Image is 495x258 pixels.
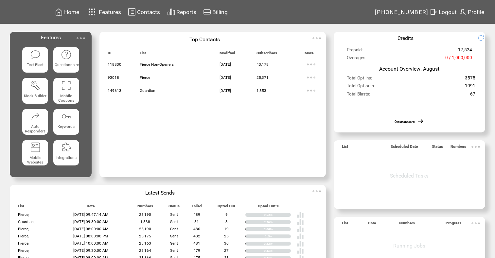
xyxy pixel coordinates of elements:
[108,62,121,67] span: 118830
[176,9,196,15] span: Reports
[342,221,348,228] span: List
[310,185,323,198] img: ellypsis.svg
[99,9,121,15] span: Features
[30,49,41,60] img: text-blast.svg
[86,7,98,17] img: features.svg
[192,204,202,211] span: Failed
[139,212,151,217] span: 25,190
[168,204,180,211] span: Status
[64,9,79,15] span: Home
[137,204,153,211] span: Numbers
[469,140,482,153] img: ellypsis.svg
[22,109,48,135] a: Auto Responders
[212,9,228,15] span: Billing
[170,212,178,217] span: Sent
[140,88,155,93] span: Guardian
[193,212,200,217] span: 489
[53,78,79,104] a: Mobile Coupons
[170,248,178,253] span: Sent
[398,35,414,41] span: Credits
[25,124,45,133] span: Auto Responders
[193,248,200,253] span: 479
[265,234,291,238] div: 0.1%
[61,111,71,122] img: keywords.svg
[108,51,112,58] span: ID
[73,219,108,224] span: [DATE] 09:30:00 AM
[18,212,29,217] span: Fierce,
[347,47,363,55] span: Prepaid:
[139,241,151,246] span: 25,163
[18,241,29,246] span: Fierce,
[61,49,71,60] img: questionnaire.svg
[429,7,458,17] a: Logout
[224,248,229,253] span: 27
[24,94,46,98] span: Kiosk Builder
[220,88,231,93] span: [DATE]
[305,51,313,58] span: More
[379,66,439,72] span: Account Overview: August
[73,248,108,253] span: [DATE] 09:30:00 AM
[27,62,44,67] span: Text Blast
[478,35,489,41] img: refresh.png
[108,88,121,93] span: 149613
[193,227,200,231] span: 486
[30,111,41,122] img: auto-responders.svg
[220,62,231,67] span: [DATE]
[18,227,29,231] span: Fierce,
[127,7,161,17] a: Contacts
[139,227,151,231] span: 25,190
[256,75,269,80] span: 25,371
[73,234,108,238] span: [DATE] 08:00:00 PM
[108,75,119,80] span: 93018
[297,211,304,218] img: poll%20-%20white.svg
[342,144,348,152] span: List
[56,155,77,160] span: Integrations
[451,144,466,152] span: Numbers
[22,78,48,104] a: Kiosk Builder
[395,120,415,124] a: Old dashboard
[445,55,472,63] span: 0 / 1,000,000
[264,227,291,231] div: 0.08%
[166,7,197,17] a: Reports
[145,190,175,196] span: Latest Sends
[27,155,43,164] span: Mobile Websites
[446,221,461,228] span: Progress
[468,9,484,15] span: Profile
[139,248,151,253] span: 25,164
[30,142,41,152] img: mobile-websites.svg
[305,58,318,71] img: ellypsis.svg
[170,234,178,238] span: Sent
[224,227,229,231] span: 19
[18,204,24,211] span: List
[391,144,418,152] span: Scheduled Date
[469,217,482,230] img: ellypsis.svg
[368,221,376,228] span: Date
[170,219,178,224] span: Sent
[458,7,485,17] a: Profile
[220,75,231,80] span: [DATE]
[347,92,370,99] span: Total Blasts:
[220,51,235,58] span: Modified
[347,76,372,83] span: Total Opt-ins:
[58,94,74,103] span: Mobile Coupons
[256,51,277,58] span: Subscribers
[305,84,318,97] img: ellypsis.svg
[310,32,323,45] img: ellypsis.svg
[264,220,291,224] div: 0.16%
[264,242,291,246] div: 0.12%
[375,9,429,15] span: [PHONE_NUMBER]
[140,51,146,58] span: List
[55,8,63,16] img: home.svg
[73,212,108,217] span: [DATE] 09:47:14 AM
[140,62,174,67] span: Fierce Non-Openers
[18,248,29,253] span: Fierce,
[58,124,75,129] span: Keywords
[140,75,150,80] span: Fierce
[430,8,437,16] img: exit.svg
[224,241,229,246] span: 30
[459,8,467,16] img: profile.svg
[189,36,220,43] span: Top Contacts
[22,47,48,73] a: Text Blast
[53,109,79,135] a: Keywords
[347,55,366,63] span: Overages:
